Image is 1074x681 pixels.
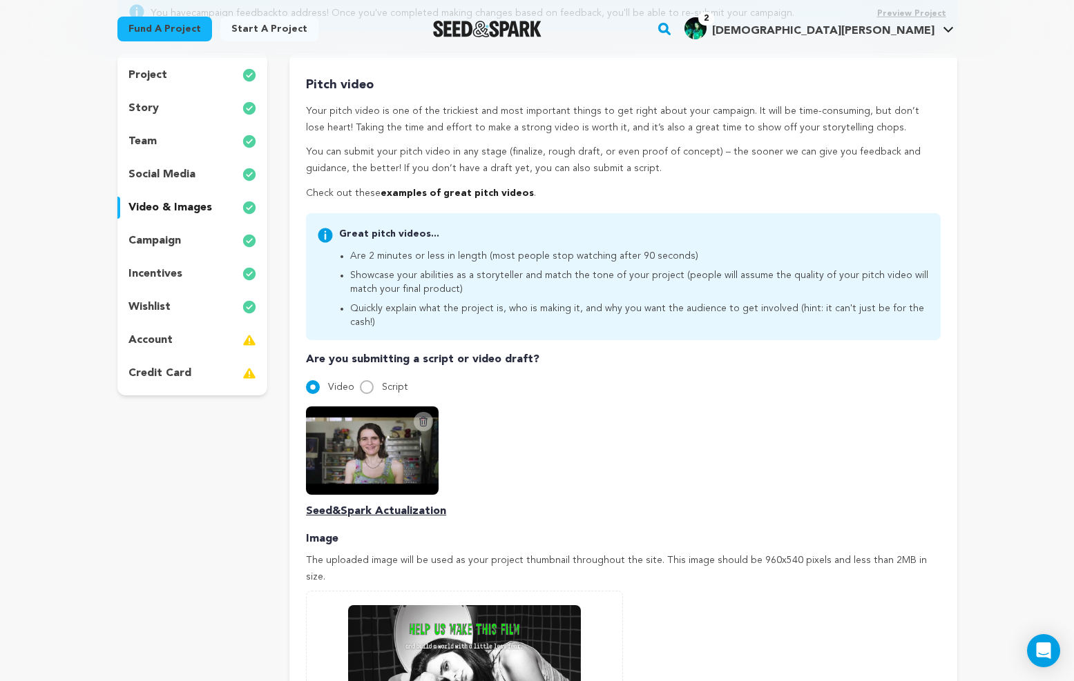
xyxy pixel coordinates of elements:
p: incentives [128,266,182,282]
img: check-circle-full.svg [242,233,256,249]
div: Jaina C.'s Profile [684,17,934,39]
p: campaign [128,233,181,249]
button: social media [117,164,268,186]
span: 2 [698,12,714,26]
p: project [128,67,167,83]
p: Seed&Spark Actualization [306,503,940,520]
p: credit card [128,365,191,382]
img: check-circle-full.svg [242,100,256,117]
p: Pitch video [306,75,940,95]
a: Jaina C.'s Profile [682,14,957,39]
p: Your pitch video is one of the trickiest and most important things to get right about your campai... [306,103,940,137]
p: video & images [128,199,212,216]
button: campaign [117,230,268,252]
li: Are 2 minutes or less in length (most people stop watching after 90 seconds) [350,249,929,263]
button: video & images [117,197,268,219]
p: The uploaded image will be used as your project thumbnail throughout the site. This image should ... [306,553,940,586]
a: Fund a project [117,17,212,41]
img: warning-full.svg [242,332,256,348]
p: Great pitch videos... [339,227,929,241]
img: check-circle-full.svg [242,133,256,150]
p: account [128,332,173,348]
button: team [117,130,268,152]
span: [DEMOGRAPHIC_DATA][PERSON_NAME] [712,26,934,37]
button: account [117,329,268,351]
p: Check out these . [306,186,940,202]
span: Video [328,382,354,392]
img: check-circle-full.svg [242,299,256,315]
span: Jaina C.'s Profile [682,14,957,43]
button: incentives [117,263,268,285]
a: examples of great pitch videos [381,188,534,198]
li: Quickly explain what the project is, who is making it, and why you want the audience to get invol... [350,302,929,329]
li: Showcase your abilities as a storyteller and match the tone of your project (people will assume t... [350,268,929,296]
img: check-circle-full.svg [242,166,256,183]
p: You can submit your pitch video in any stage (finalize, rough draft, or even proof of concept) – ... [306,144,940,177]
p: team [128,133,157,150]
img: check-circle-full.svg [242,266,256,282]
img: warning-full.svg [242,365,256,382]
a: Start a project [220,17,318,41]
span: Script [382,382,408,392]
button: project [117,64,268,86]
p: Are you submitting a script or video draft? [306,351,940,368]
button: credit card [117,362,268,384]
img: a439073d8f9096db.webp [684,17,707,39]
button: story [117,97,268,119]
a: Seed&Spark Homepage [433,21,541,37]
p: Image [306,531,940,547]
div: Open Intercom Messenger [1027,634,1060,667]
p: social media [128,166,195,183]
p: wishlist [128,299,171,315]
img: Seed&Spark Logo Dark Mode [433,21,541,37]
img: check-circle-full.svg [242,199,256,216]
p: story [128,100,159,117]
img: check-circle-full.svg [242,67,256,83]
button: wishlist [117,296,268,318]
